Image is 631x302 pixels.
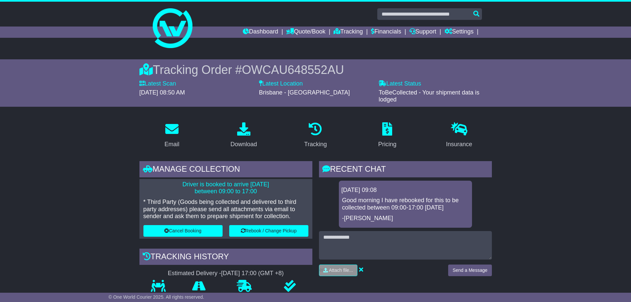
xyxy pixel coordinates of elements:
span: OWCAU648552AU [242,63,344,77]
span: © One World Courier 2025. All rights reserved. [109,294,204,300]
div: Insurance [446,140,472,149]
div: Email [164,140,179,149]
a: Financials [371,27,401,38]
div: [DATE] 17:00 (GMT +8) [221,270,284,277]
div: Tracking Order # [139,63,492,77]
span: [DATE] 08:50 AM [139,89,185,96]
a: Settings [445,27,474,38]
div: RECENT CHAT [319,161,492,179]
p: -[PERSON_NAME] [342,215,469,222]
label: Latest Scan [139,80,176,88]
a: Support [409,27,436,38]
a: Download [226,120,261,151]
p: * Third Party (Goods being collected and delivered to third party addresses) please send all atta... [143,199,308,220]
a: Dashboard [243,27,278,38]
span: ToBeCollected - Your shipment data is lodged [379,89,479,103]
div: Estimated Delivery - [139,270,312,277]
div: Manage collection [139,161,312,179]
a: Tracking [300,120,331,151]
p: Good morning I have rebooked for this to be collected between 09:00-17:00 [DATE] [342,197,469,211]
div: Tracking history [139,249,312,267]
label: Latest Location [259,80,303,88]
div: [DATE] 09:08 [342,187,469,194]
button: Cancel Booking [143,225,223,237]
a: Tracking [334,27,363,38]
button: Send a Message [448,265,492,276]
a: Insurance [442,120,477,151]
p: Driver is booked to arrive [DATE] between 09:00 to 17:00 [143,181,308,195]
label: Latest Status [379,80,421,88]
a: Pricing [374,120,401,151]
a: Quote/Book [286,27,325,38]
a: Email [160,120,184,151]
div: Tracking [304,140,327,149]
div: Download [231,140,257,149]
span: Brisbane - [GEOGRAPHIC_DATA] [259,89,350,96]
div: Pricing [378,140,396,149]
button: Rebook / Change Pickup [229,225,308,237]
